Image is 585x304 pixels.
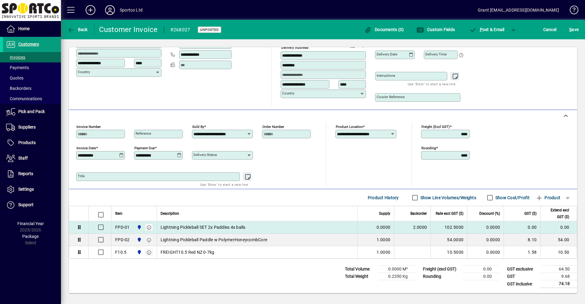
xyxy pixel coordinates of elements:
[363,24,406,35] button: Documents (0)
[3,94,61,104] a: Communications
[377,95,405,99] mat-label: Courier Reference
[533,192,563,203] button: Product
[542,24,558,35] button: Cancel
[504,280,541,288] td: GST inclusive
[379,210,390,217] span: Supply
[115,249,126,255] div: F10.5
[467,221,504,234] td: 0.0000
[565,1,577,21] a: Knowledge Base
[99,25,158,34] div: Customer Invoice
[478,5,559,15] div: Grant [EMAIL_ADDRESS][DOMAIN_NAME]
[66,24,89,35] button: Back
[3,182,61,197] a: Settings
[200,181,248,188] mat-hint: Use 'Enter' to start a new line
[420,266,463,273] td: Freight (excl GST)
[200,28,219,32] span: Unposted
[67,27,88,32] span: Back
[436,210,463,217] span: Rate excl GST ($)
[18,187,34,192] span: Settings
[494,195,530,201] label: Show Cost/Profit
[348,41,358,50] a: View on map
[463,266,499,273] td: 0.00
[6,96,42,101] span: Communications
[434,237,463,243] div: 54.0000
[3,52,61,62] a: Invoices
[192,125,204,129] mat-label: Sold by
[377,73,395,78] mat-label: Instructions
[469,27,505,32] span: ost & Email
[81,5,100,16] button: Add
[536,193,560,203] span: Product
[524,210,537,217] span: GST ($)
[466,24,508,35] button: Post & Email
[18,202,34,207] span: Support
[377,237,391,243] span: 1.0000
[540,221,577,234] td: 0.00
[377,52,397,56] mat-label: Delivery date
[377,249,391,255] span: 1.0000
[504,273,541,280] td: GST
[342,273,378,280] td: Total Weight
[467,234,504,246] td: 0.0000
[3,135,61,150] a: Products
[18,171,33,176] span: Reports
[358,41,367,51] button: Choose address
[377,224,391,230] span: 0.0000
[161,237,268,243] span: Lightning Pickleball Paddle w PolymerHoneycombCore
[342,266,378,273] td: Total Volume
[504,246,540,258] td: 1.58
[120,5,143,15] div: Sportco Ltd
[6,86,31,91] span: Backorders
[161,224,246,230] span: Lightning Pickleball SET 2x Paddles 4x balls
[3,83,61,94] a: Backorders
[419,195,476,201] label: Show Line Volumes/Weights
[463,273,499,280] td: 0.00
[78,174,85,178] mat-label: Title
[434,224,463,230] div: 102.5000
[3,73,61,83] a: Quotes
[569,25,579,34] span: ave
[3,151,61,166] a: Staff
[135,249,142,256] span: Sportco Ltd Warehouse
[467,246,504,258] td: 0.0000
[18,26,30,31] span: Home
[3,120,61,135] a: Suppliers
[3,21,61,37] a: Home
[336,125,363,129] mat-label: Product location
[76,125,101,129] mat-label: Invoice number
[544,207,569,220] span: Extend excl GST ($)
[134,146,155,150] mat-label: Payment due
[100,5,120,16] button: Profile
[541,266,577,273] td: 64.50
[3,197,61,213] a: Support
[568,24,580,35] button: Save
[504,234,540,246] td: 8.10
[3,62,61,73] a: Payments
[364,27,404,32] span: Documents (0)
[193,153,217,157] mat-label: Delivery status
[3,166,61,182] a: Reports
[540,246,577,258] td: 10.50
[18,140,36,145] span: Products
[76,146,96,150] mat-label: Invoice date
[415,24,456,35] button: Custom Fields
[378,266,415,273] td: 0.0000 M³
[161,210,179,217] span: Description
[421,125,450,129] mat-label: Freight (excl GST)
[378,273,415,280] td: 0.2350 Kg
[408,80,456,87] mat-hint: Use 'Enter' to start a new line
[365,192,401,203] button: Product History
[479,210,500,217] span: Discount (%)
[540,234,577,246] td: 54.00
[3,104,61,119] a: Pick and Pack
[282,91,294,95] mat-label: Country
[425,52,447,56] mat-label: Delivery time
[18,125,36,129] span: Suppliers
[420,273,463,280] td: Rounding
[17,221,44,226] span: Financial Year
[115,237,130,243] div: FPD-02
[22,234,39,239] span: Package
[480,27,483,32] span: P
[161,249,214,255] span: FREIGHT10.5 Red NZ 0-7kg
[541,280,577,288] td: 74.18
